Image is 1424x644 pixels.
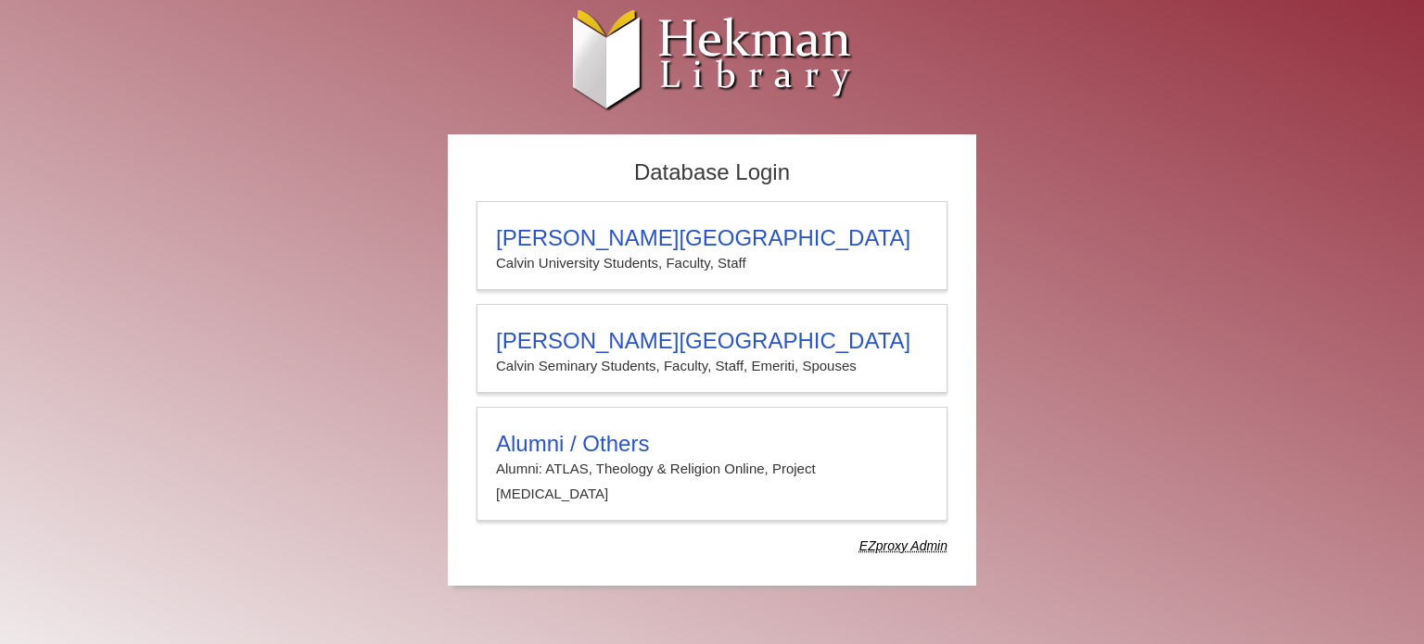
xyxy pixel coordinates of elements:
h2: Database Login [467,154,957,192]
summary: Alumni / OthersAlumni: ATLAS, Theology & Religion Online, Project [MEDICAL_DATA] [496,431,928,506]
dfn: Use Alumni login [859,538,947,553]
p: Calvin Seminary Students, Faculty, Staff, Emeriti, Spouses [496,354,928,378]
p: Calvin University Students, Faculty, Staff [496,251,928,275]
p: Alumni: ATLAS, Theology & Religion Online, Project [MEDICAL_DATA] [496,457,928,506]
a: [PERSON_NAME][GEOGRAPHIC_DATA]Calvin Seminary Students, Faculty, Staff, Emeriti, Spouses [477,304,947,393]
h3: [PERSON_NAME][GEOGRAPHIC_DATA] [496,328,928,354]
h3: Alumni / Others [496,431,928,457]
h3: [PERSON_NAME][GEOGRAPHIC_DATA] [496,225,928,251]
a: [PERSON_NAME][GEOGRAPHIC_DATA]Calvin University Students, Faculty, Staff [477,201,947,290]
